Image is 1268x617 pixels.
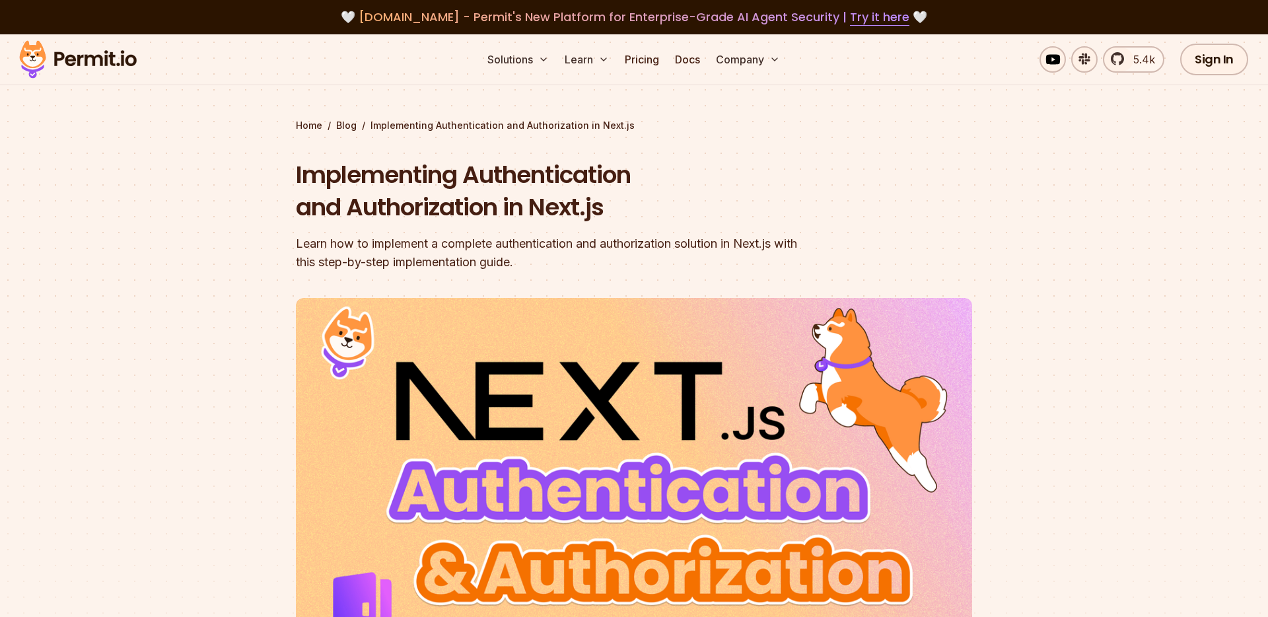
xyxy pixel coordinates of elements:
[13,37,143,82] img: Permit logo
[296,235,803,272] div: Learn how to implement a complete authentication and authorization solution in Next.js with this ...
[296,159,803,224] h1: Implementing Authentication and Authorization in Next.js
[296,119,972,132] div: / /
[1180,44,1248,75] a: Sign In
[296,119,322,132] a: Home
[359,9,909,25] span: [DOMAIN_NAME] - Permit's New Platform for Enterprise-Grade AI Agent Security |
[711,46,785,73] button: Company
[559,46,614,73] button: Learn
[32,8,1236,26] div: 🤍 🤍
[336,119,357,132] a: Blog
[482,46,554,73] button: Solutions
[670,46,705,73] a: Docs
[850,9,909,26] a: Try it here
[1103,46,1164,73] a: 5.4k
[619,46,664,73] a: Pricing
[1125,52,1155,67] span: 5.4k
